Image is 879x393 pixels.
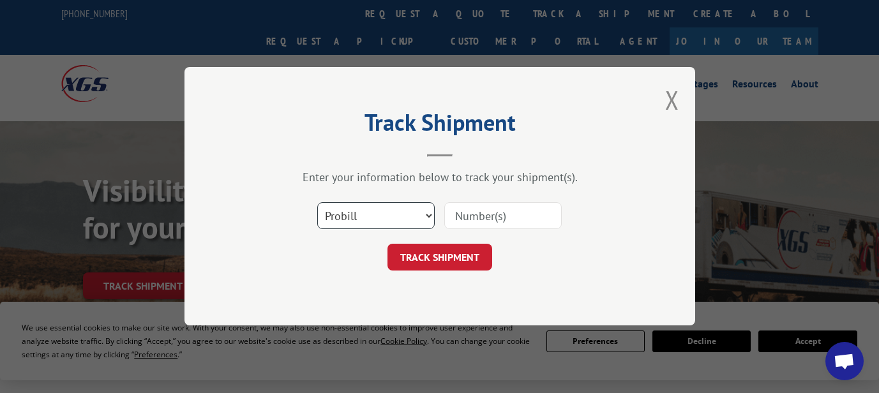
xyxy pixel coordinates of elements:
[825,342,864,380] a: Open chat
[248,114,631,138] h2: Track Shipment
[444,203,562,230] input: Number(s)
[248,170,631,185] div: Enter your information below to track your shipment(s).
[387,244,492,271] button: TRACK SHIPMENT
[665,83,679,117] button: Close modal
